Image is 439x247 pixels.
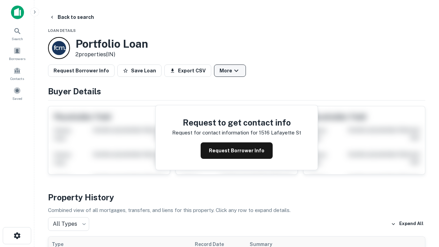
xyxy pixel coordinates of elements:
button: Request Borrower Info [48,64,115,77]
a: Search [2,24,32,43]
p: 2 properties (IN) [75,50,148,59]
h4: Property History [48,191,425,203]
span: Search [12,36,23,42]
iframe: Chat Widget [405,170,439,203]
button: Save Loan [117,64,162,77]
span: Contacts [10,76,24,81]
span: Saved [12,96,22,101]
a: Borrowers [2,44,32,63]
p: Combined view of all mortgages, transfers, and liens for this property. Click any row to expand d... [48,206,425,214]
button: Expand All [389,219,425,229]
button: Back to search [47,11,97,23]
p: 1516 lafayette st [259,129,301,137]
button: More [214,64,246,77]
p: Request for contact information for [172,129,258,137]
button: Export CSV [164,64,211,77]
span: Loan Details [48,28,76,33]
h4: Request to get contact info [172,116,301,129]
h3: Portfolio Loan [75,37,148,50]
span: Borrowers [9,56,25,61]
a: Saved [2,84,32,103]
button: Request Borrower Info [201,142,273,159]
div: All Types [48,217,89,231]
a: Contacts [2,64,32,83]
img: capitalize-icon.png [11,5,24,19]
h4: Buyer Details [48,85,425,97]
